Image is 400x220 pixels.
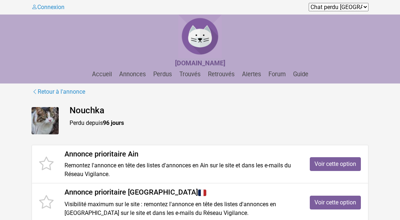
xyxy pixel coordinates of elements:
a: Trouvés [176,71,204,78]
p: Remontez l'annonce en tête des listes d'annonces en Ain sur le site et dans les e-mails du Réseau... [64,161,299,179]
a: Connexion [32,4,64,11]
a: Forum [266,71,289,78]
a: Accueil [89,71,115,78]
p: Perdu depuis [70,119,368,127]
p: Visibilité maximum sur le site : remontez l'annonce en tête des listes d'annonces en [GEOGRAPHIC_... [64,200,299,217]
a: Guide [290,71,311,78]
img: Chat Perdu France [178,15,222,58]
a: Retour à l'annonce [32,87,86,97]
a: Voir cette option [310,196,361,209]
a: Voir cette option [310,157,361,171]
strong: 96 jours [103,119,124,126]
h4: Annonce prioritaire Ain [64,150,299,158]
h4: Annonce prioritaire [GEOGRAPHIC_DATA] [64,188,299,197]
a: Annonces [116,71,149,78]
a: Retrouvés [205,71,238,78]
a: Perdus [150,71,175,78]
a: Alertes [239,71,264,78]
img: France [198,188,207,197]
strong: [DOMAIN_NAME] [175,59,225,67]
a: [DOMAIN_NAME] [175,60,225,67]
h4: Nouchka [70,105,368,116]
